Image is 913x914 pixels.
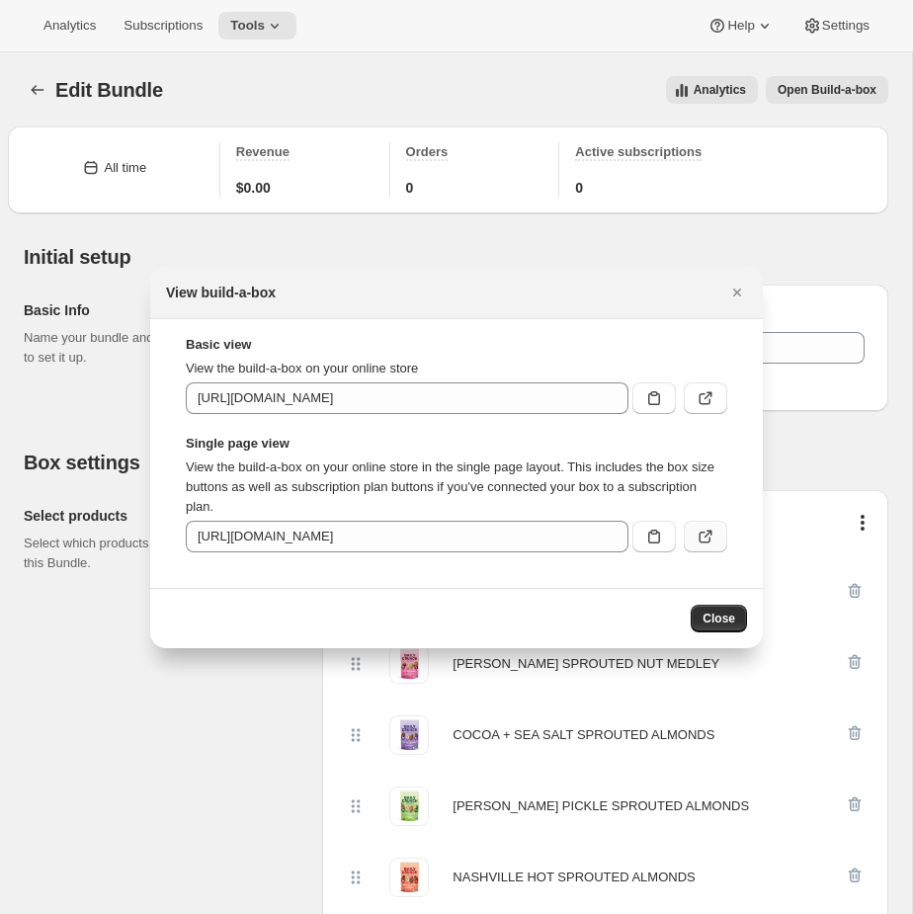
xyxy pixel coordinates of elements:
span: Help [727,18,754,34]
button: Close [723,279,751,306]
button: Settings [790,12,881,40]
button: Analytics [32,12,108,40]
strong: Basic view [186,335,727,355]
p: View the build-a-box on your online store [186,359,727,378]
button: Subscriptions [112,12,214,40]
h2: View build-a-box [166,283,276,302]
strong: Single page view [186,434,727,454]
span: Settings [822,18,870,34]
p: View the build-a-box on your online store in the single page layout. This includes the box size b... [186,457,727,517]
span: Analytics [43,18,96,34]
button: Tools [218,12,296,40]
span: Subscriptions [124,18,203,34]
button: Close [691,605,747,632]
span: Close [703,611,735,626]
span: Tools [230,18,265,34]
button: Help [696,12,786,40]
